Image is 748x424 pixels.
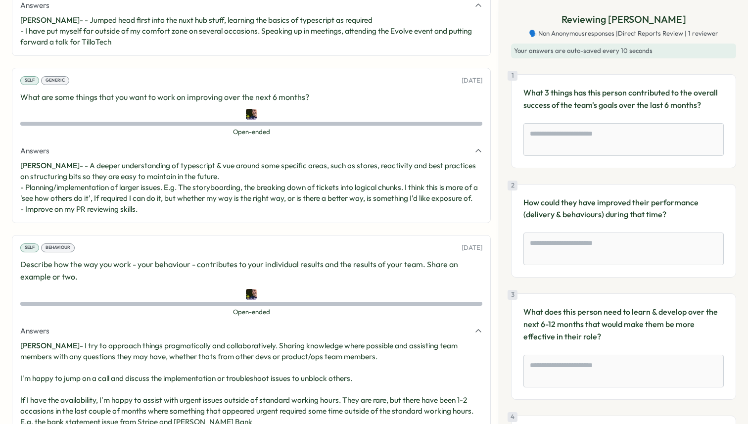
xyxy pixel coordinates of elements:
[523,87,724,111] p: What 3 things has this person contributed to the overall success of the team's goals over the las...
[514,47,653,54] span: Your answers are auto-saved every 10 seconds
[246,289,257,300] img: Anthony Iles
[20,145,49,156] span: Answers
[529,29,718,38] span: 🗣️ Non Anonymous responses | Direct Reports Review | 1 reviewer
[20,128,482,137] span: Open-ended
[20,145,482,156] button: Answers
[462,76,482,85] p: [DATE]
[20,15,80,25] span: [PERSON_NAME]
[246,109,257,120] img: Anthony Iles
[508,181,517,190] div: 2
[20,160,482,215] p: - - A deeper understanding of typescript & vue around some specific areas, such as stores, reacti...
[41,243,75,252] div: Behaviour
[20,76,39,85] div: Self
[20,341,80,350] span: [PERSON_NAME]
[462,243,482,252] p: [DATE]
[508,71,517,81] div: 1
[20,258,482,283] p: Describe how the way you work - your behaviour - contributes to your individual results and the r...
[41,76,69,85] div: Generic
[508,290,517,300] div: 3
[20,15,482,47] p: - - Jumped head first into the nuxt hub stuff, learning the basics of typescript as required - I ...
[20,308,482,317] span: Open-ended
[523,306,724,342] p: What does this person need to learn & develop over the next 6-12 months that would make them be m...
[508,412,517,422] div: 4
[20,243,39,252] div: Self
[20,161,80,170] span: [PERSON_NAME]
[561,12,686,27] p: Reviewing [PERSON_NAME]
[20,326,482,336] button: Answers
[20,91,482,103] p: What are some things that you want to work on improving over the next 6 months?
[20,326,49,336] span: Answers
[523,196,724,221] p: How could they have improved their performance (delivery & behaviours) during that time?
